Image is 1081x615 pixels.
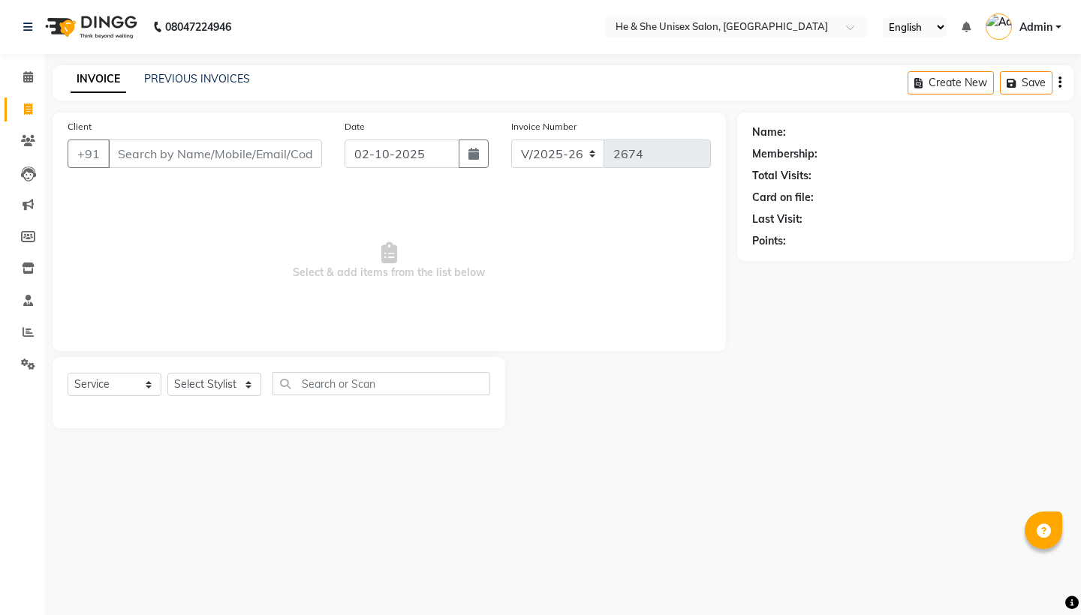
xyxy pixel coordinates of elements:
b: 08047224946 [165,6,231,48]
button: Save [1000,71,1052,94]
button: Create New [908,71,994,94]
div: Last Visit: [752,211,802,227]
img: logo [38,6,141,48]
div: Card on file: [752,190,814,205]
img: Admin [986,13,1012,40]
label: Client [68,120,92,133]
input: Search or Scan [273,372,490,395]
a: PREVIOUS INVOICES [144,72,250,85]
div: Total Visits: [752,168,812,184]
span: Admin [1019,19,1052,35]
div: Name: [752,124,786,140]
a: INVOICE [71,66,126,93]
span: Select & add items from the list below [68,186,711,336]
label: Date [345,120,365,133]
input: Search by Name/Mobile/Email/Code [108,139,322,168]
iframe: chat widget [1018,555,1066,600]
div: Points: [752,233,786,249]
label: Invoice Number [511,120,577,133]
button: +91 [68,139,110,168]
div: Membership: [752,146,818,162]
